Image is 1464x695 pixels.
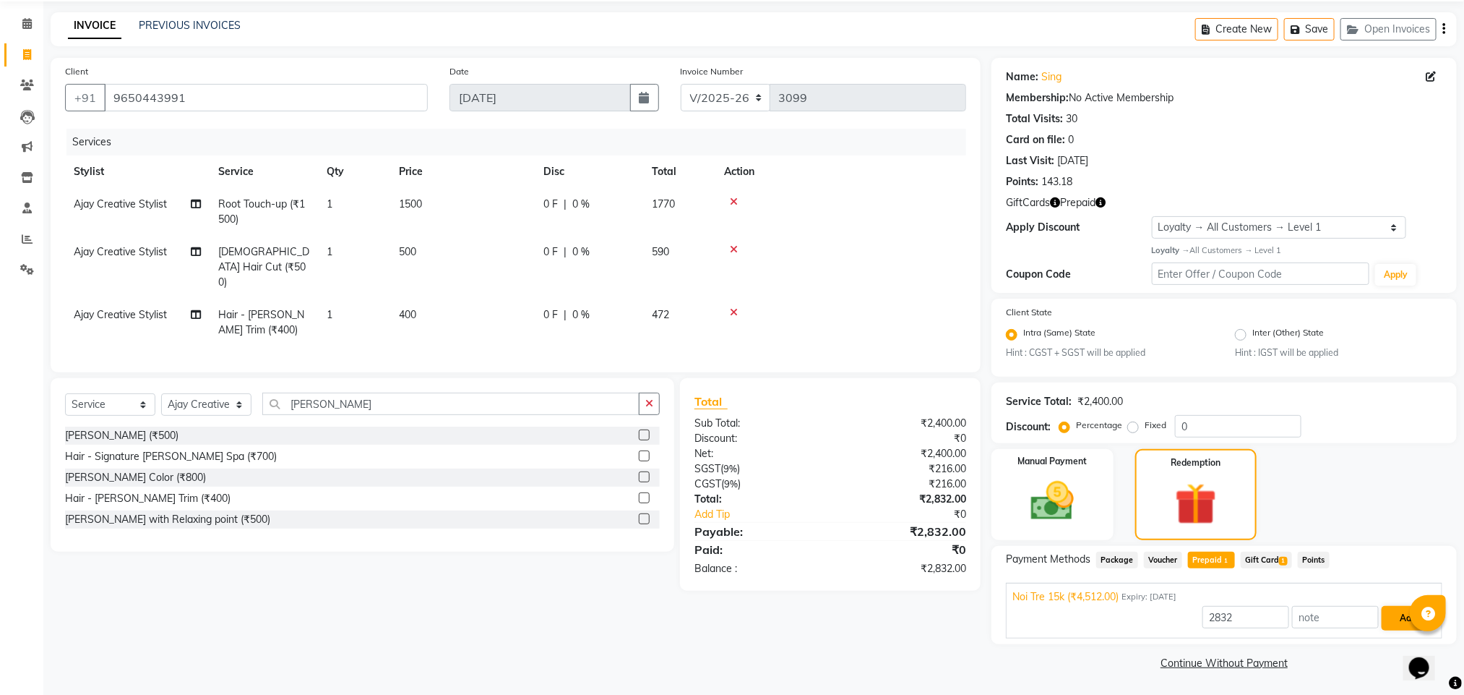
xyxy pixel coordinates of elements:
span: 0 F [543,307,558,323]
div: 143.18 [1041,174,1072,189]
label: Manual Payment [1018,455,1088,468]
div: ₹216.00 [830,477,977,492]
th: Stylist [65,155,210,188]
span: 1 [1222,557,1230,566]
span: 0 % [572,244,590,260]
div: Sub Total: [684,416,830,431]
a: Continue Without Payment [994,656,1454,671]
span: Hair - [PERSON_NAME] Trim (₹400) [218,308,304,336]
div: ₹2,400.00 [830,416,977,431]
div: Card on file: [1006,132,1065,148]
a: Sing [1041,69,1062,85]
span: Ajay Creative Stylist [74,308,167,321]
label: Date [449,65,469,78]
div: ₹2,832.00 [830,561,977,576]
span: Payment Methods [1006,552,1090,567]
div: [PERSON_NAME] (₹500) [65,428,178,443]
span: 472 [652,308,669,321]
span: 1770 [652,197,675,210]
a: INVOICE [68,13,121,39]
span: 0 F [543,197,558,212]
span: 0 % [572,307,590,323]
button: Save [1284,18,1335,40]
label: Fixed [1145,419,1166,432]
input: note [1292,606,1379,628]
div: ₹216.00 [830,461,977,477]
span: 9% [723,463,737,474]
div: Discount: [684,431,830,446]
th: Service [210,155,318,188]
div: 0 [1068,132,1074,148]
div: [PERSON_NAME] Color (₹800) [65,470,206,485]
span: Ajay Creative Stylist [74,197,167,210]
div: 30 [1066,111,1077,127]
div: No Active Membership [1006,90,1442,106]
strong: Loyalty → [1152,245,1190,255]
span: 1 [327,245,332,258]
label: Invoice Number [681,65,744,78]
span: Voucher [1144,552,1182,568]
div: Membership: [1006,90,1069,106]
input: Amount [1202,606,1289,628]
span: Prepaid [1188,552,1235,568]
button: Add [1382,606,1434,631]
div: Payable: [684,523,830,540]
span: 1 [327,197,332,210]
div: Coupon Code [1006,267,1151,282]
span: Gift Card [1241,552,1292,568]
th: Price [390,155,535,188]
div: Hair - [PERSON_NAME] Trim (₹400) [65,491,231,506]
span: | [564,244,567,260]
label: Percentage [1076,419,1122,432]
div: All Customers → Level 1 [1152,244,1442,257]
img: _gift.svg [1162,478,1229,529]
div: ₹0 [830,541,977,558]
div: Services [66,129,977,155]
div: Paid: [684,541,830,558]
small: Hint : IGST will be applied [1235,346,1442,359]
span: Ajay Creative Stylist [74,245,167,258]
div: Name: [1006,69,1038,85]
div: Last Visit: [1006,153,1054,169]
label: Inter (Other) State [1252,326,1324,344]
input: Search by Name/Mobile/Email/Code [104,84,428,111]
div: ( ) [684,461,830,477]
label: Redemption [1171,456,1220,469]
span: [DEMOGRAPHIC_DATA] Hair Cut (₹500) [218,245,309,289]
span: 0 F [543,244,558,260]
div: ₹2,400.00 [830,446,977,461]
img: _cash.svg [1017,477,1087,526]
span: 500 [399,245,416,258]
span: CGST [694,477,721,490]
span: Noi Tre 15k (₹4,512.00) [1012,589,1119,605]
div: Apply Discount [1006,220,1151,235]
a: PREVIOUS INVOICES [139,19,241,32]
span: 1 [1279,557,1287,566]
span: GiftCards [1006,195,1050,210]
div: Net: [684,446,830,461]
div: ₹0 [855,507,977,522]
span: 9% [724,478,738,490]
input: Enter Offer / Coupon Code [1152,263,1370,285]
div: [PERSON_NAME] with Relaxing point (₹500) [65,512,270,527]
div: Balance : [684,561,830,576]
span: Package [1096,552,1138,568]
span: Expiry: [DATE] [1121,591,1176,603]
span: 0 % [572,197,590,212]
a: Add Tip [684,507,855,522]
div: Service Total: [1006,394,1072,409]
label: Client [65,65,88,78]
span: Points [1298,552,1330,568]
div: Discount: [1006,419,1051,435]
th: Action [715,155,966,188]
div: ( ) [684,477,830,492]
span: Root Touch-up (₹1500) [218,197,305,226]
span: | [564,197,567,212]
div: Total: [684,492,830,507]
span: 1 [327,308,332,321]
div: Hair - Signature [PERSON_NAME] Spa (₹700) [65,449,277,464]
div: ₹2,832.00 [830,492,977,507]
th: Qty [318,155,390,188]
span: SGST [694,462,720,475]
th: Disc [535,155,643,188]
